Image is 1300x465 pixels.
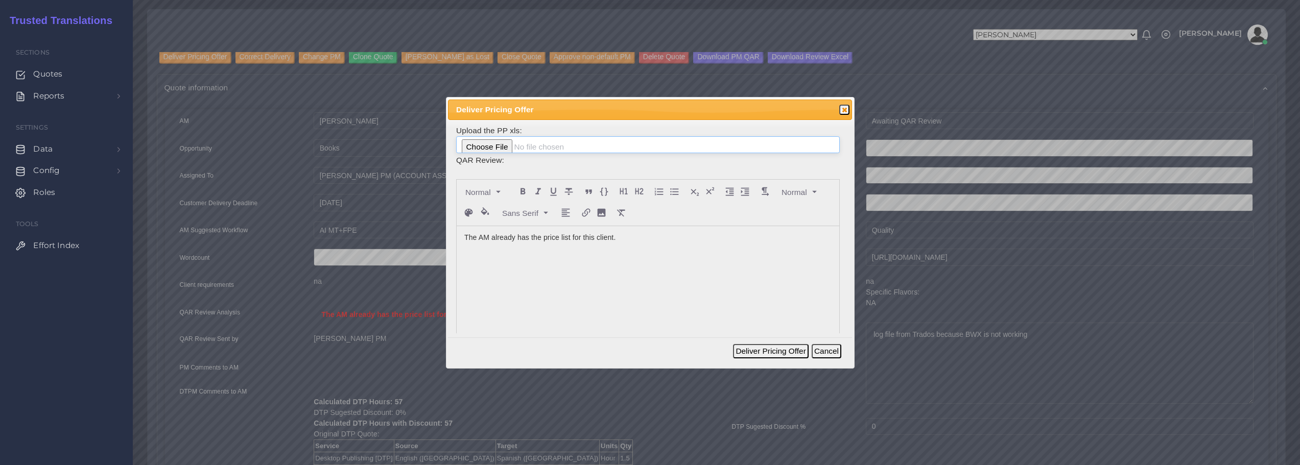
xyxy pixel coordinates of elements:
[3,14,112,27] h2: Trusted Translations
[464,232,832,243] p: The AM already has the price list for this client.
[8,235,125,256] a: Effort Index
[33,143,53,155] span: Data
[33,68,62,80] span: Quotes
[839,105,849,115] button: Close
[456,124,840,154] td: Upload the PP xls:
[733,344,808,358] button: Deliver Pricing Offer
[8,160,125,181] a: Config
[16,48,50,56] span: Sections
[8,138,125,160] a: Data
[16,220,39,228] span: Tools
[456,104,805,115] span: Deliver Pricing Offer
[8,85,125,107] a: Reports
[33,90,64,102] span: Reports
[16,124,48,131] span: Settings
[812,344,841,358] button: Cancel
[33,240,79,251] span: Effort Index
[33,187,55,198] span: Roles
[8,63,125,85] a: Quotes
[456,154,840,166] td: QAR Review:
[33,165,60,176] span: Config
[8,182,125,203] a: Roles
[3,12,112,29] a: Trusted Translations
